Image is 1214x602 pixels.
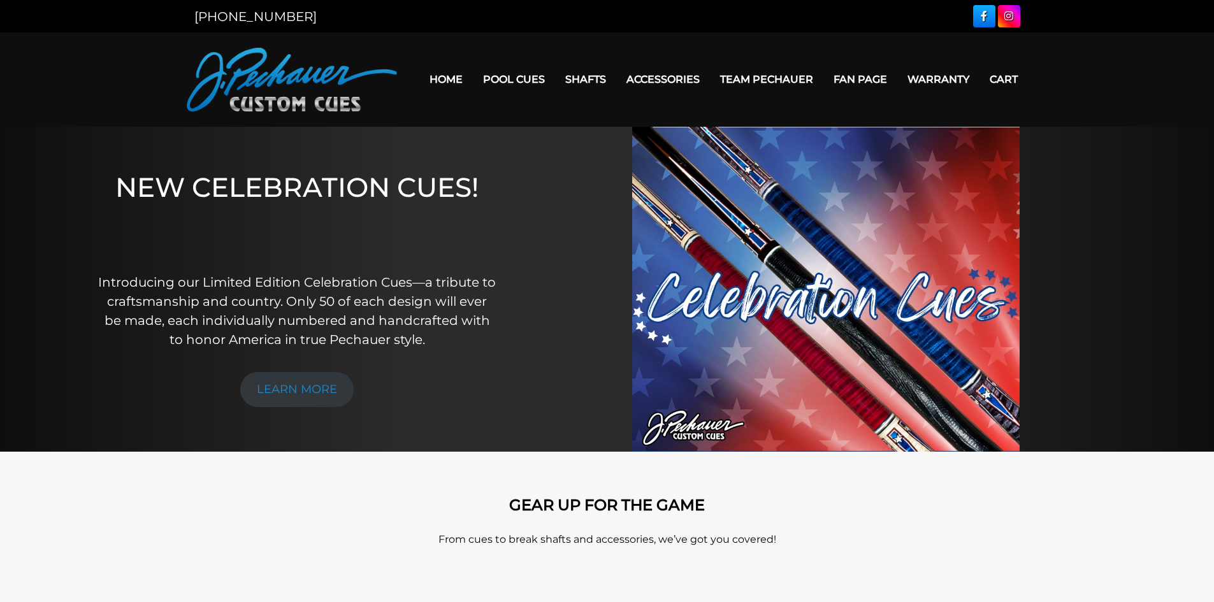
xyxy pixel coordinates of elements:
[244,532,971,547] p: From cues to break shafts and accessories, we’ve got you covered!
[616,63,710,96] a: Accessories
[509,496,705,514] strong: GEAR UP FOR THE GAME
[419,63,473,96] a: Home
[187,48,397,111] img: Pechauer Custom Cues
[897,63,979,96] a: Warranty
[98,171,497,255] h1: NEW CELEBRATION CUES!
[98,273,497,349] p: Introducing our Limited Edition Celebration Cues—a tribute to craftsmanship and country. Only 50 ...
[979,63,1028,96] a: Cart
[240,372,354,407] a: LEARN MORE
[823,63,897,96] a: Fan Page
[473,63,555,96] a: Pool Cues
[555,63,616,96] a: Shafts
[710,63,823,96] a: Team Pechauer
[194,9,317,24] a: [PHONE_NUMBER]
